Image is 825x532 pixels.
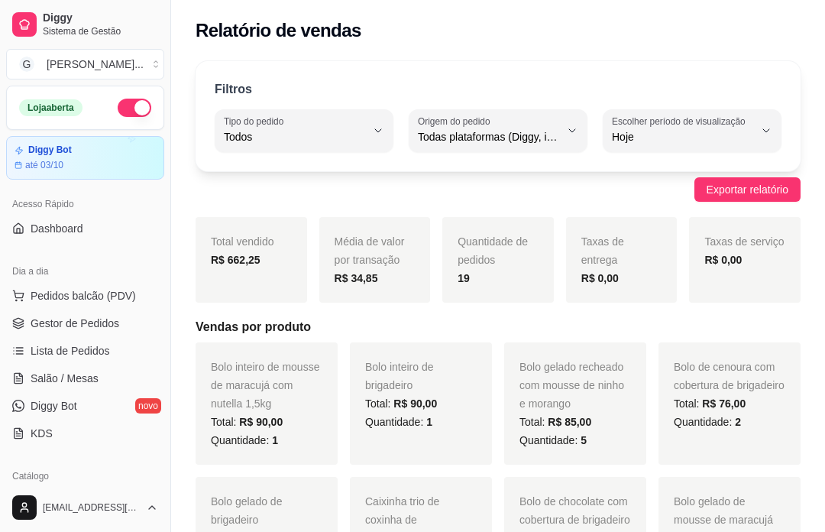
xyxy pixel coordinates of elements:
[25,159,63,171] article: até 03/10
[19,99,82,116] div: Loja aberta
[43,501,140,514] span: [EMAIL_ADDRESS][DOMAIN_NAME]
[365,416,432,428] span: Quantidade:
[674,397,746,410] span: Total:
[418,115,495,128] label: Origem do pedido
[211,235,274,248] span: Total vendido
[211,361,319,410] span: Bolo inteiro de mousse de maracujá com nutella 1,5kg
[704,254,742,266] strong: R$ 0,00
[215,109,393,152] button: Tipo do pedidoTodos
[211,434,278,446] span: Quantidade:
[31,221,83,236] span: Dashboard
[694,177,801,202] button: Exportar relatório
[365,397,437,410] span: Total:
[519,495,630,526] span: Bolo de chocolate com cobertura de brigadeiro
[6,6,164,43] a: DiggySistema de Gestão
[393,397,437,410] span: R$ 90,00
[239,416,283,428] span: R$ 90,00
[519,361,624,410] span: Bolo gelado recheado com mousse de ninho e morango
[6,366,164,391] a: Salão / Mesas
[215,80,252,99] p: Filtros
[581,272,619,284] strong: R$ 0,00
[211,495,282,526] span: Bolo gelado de brigadeiro
[603,109,781,152] button: Escolher período de visualizaçãoHoje
[43,25,158,37] span: Sistema de Gestão
[211,416,283,428] span: Total:
[31,343,110,358] span: Lista de Pedidos
[6,49,164,79] button: Select a team
[735,416,741,428] span: 2
[6,259,164,284] div: Dia a dia
[6,136,164,180] a: Diggy Botaté 03/10
[426,416,432,428] span: 1
[704,235,784,248] span: Taxas de serviço
[458,235,528,266] span: Quantidade de pedidos
[6,192,164,216] div: Acesso Rápido
[6,489,164,526] button: [EMAIL_ADDRESS][DOMAIN_NAME]
[6,464,164,488] div: Catálogo
[6,311,164,336] a: Gestor de Pedidos
[581,235,624,266] span: Taxas de entrega
[581,434,587,446] span: 5
[43,11,158,25] span: Diggy
[674,361,785,391] span: Bolo de cenoura com cobertura de brigadeiro
[612,129,754,144] span: Hoje
[365,361,434,391] span: Bolo inteiro de brigadeiro
[224,129,366,144] span: Todos
[196,318,801,336] h5: Vendas por produto
[458,272,470,284] strong: 19
[335,235,405,266] span: Média de valor por transação
[272,434,278,446] span: 1
[196,18,361,43] h2: Relatório de vendas
[224,115,289,128] label: Tipo do pedido
[519,416,591,428] span: Total:
[31,398,77,414] span: Diggy Bot
[6,284,164,308] button: Pedidos balcão (PDV)
[674,495,773,526] span: Bolo gelado de mousse de maracujá
[31,426,53,441] span: KDS
[335,272,378,284] strong: R$ 34,85
[612,115,750,128] label: Escolher período de visualização
[19,57,34,72] span: G
[6,216,164,241] a: Dashboard
[6,339,164,363] a: Lista de Pedidos
[6,421,164,446] a: KDS
[28,144,72,156] article: Diggy Bot
[31,316,119,331] span: Gestor de Pedidos
[674,416,741,428] span: Quantidade:
[702,397,746,410] span: R$ 76,00
[6,394,164,418] a: Diggy Botnovo
[548,416,591,428] span: R$ 85,00
[707,181,788,198] span: Exportar relatório
[211,254,260,266] strong: R$ 662,25
[118,99,151,117] button: Alterar Status
[409,109,587,152] button: Origem do pedidoTodas plataformas (Diggy, iFood)
[31,288,136,303] span: Pedidos balcão (PDV)
[418,129,560,144] span: Todas plataformas (Diggy, iFood)
[31,371,99,386] span: Salão / Mesas
[47,57,144,72] div: [PERSON_NAME] ...
[519,434,587,446] span: Quantidade:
